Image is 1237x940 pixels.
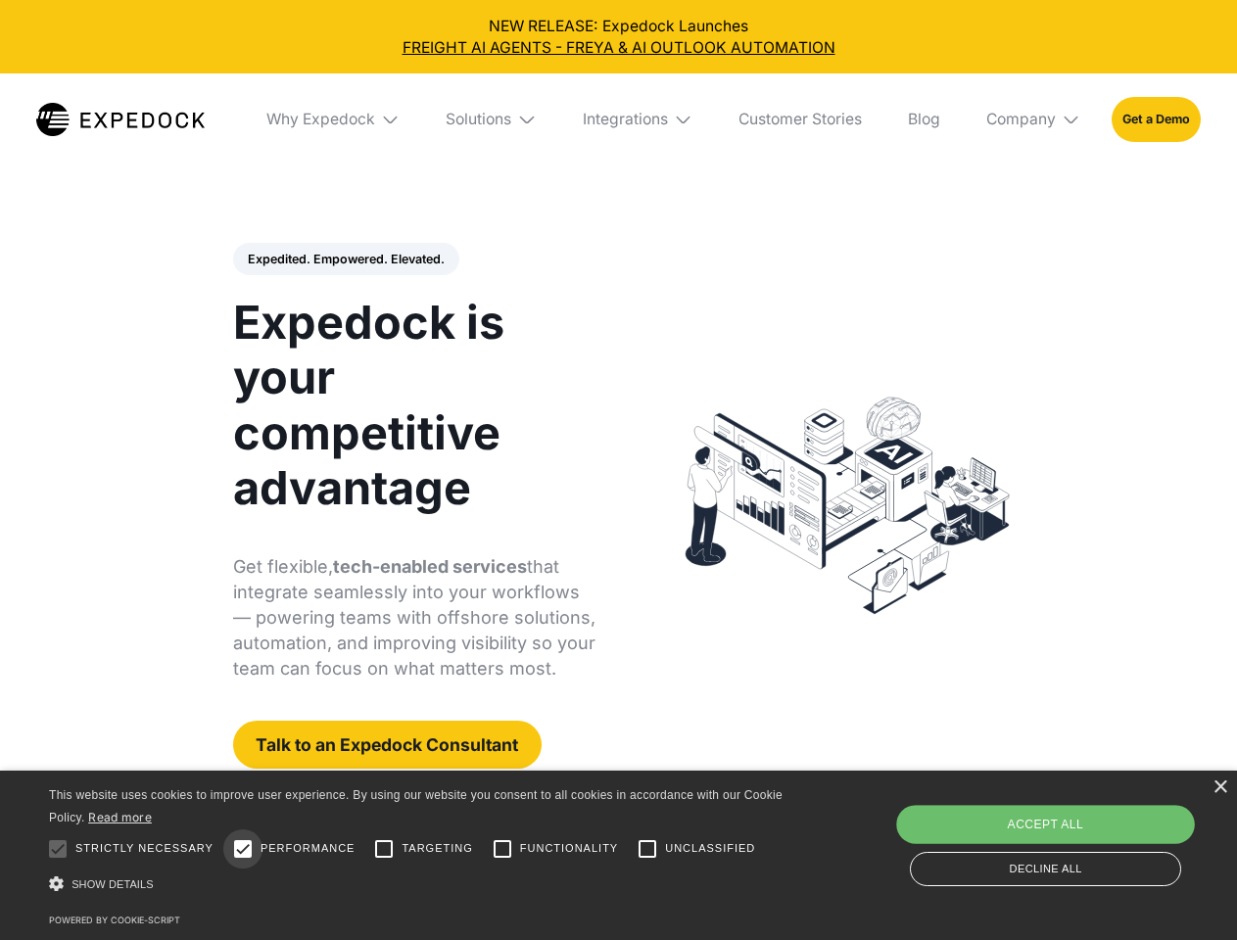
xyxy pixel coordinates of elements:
[49,871,789,898] div: Show details
[233,295,596,515] h1: Expedock is your competitive advantage
[567,73,708,165] div: Integrations
[49,915,180,925] a: Powered by cookie-script
[911,728,1237,940] iframe: Chat Widget
[266,110,375,129] div: Why Expedock
[1112,97,1201,141] a: Get a Demo
[49,788,783,824] span: This website uses cookies to improve user experience. By using our website you consent to all coo...
[251,73,415,165] div: Why Expedock
[233,554,596,681] p: Get flexible, that integrate seamlessly into your workflows — powering teams with offshore soluti...
[971,73,1096,165] div: Company
[16,37,1222,59] a: FREIGHT AI AGENTS - FREYA & AI OUTLOOK AUTOMATION
[892,73,955,165] a: Blog
[333,556,527,577] strong: tech-enabled services
[402,840,472,857] span: Targeting
[75,840,214,857] span: Strictly necessary
[88,810,152,824] a: Read more
[723,73,877,165] a: Customer Stories
[16,16,1222,59] div: NEW RELEASE: Expedock Launches
[71,878,154,890] span: Show details
[665,840,755,857] span: Unclassified
[431,73,552,165] div: Solutions
[233,721,542,769] a: Talk to an Expedock Consultant
[986,110,1056,129] div: Company
[446,110,511,129] div: Solutions
[583,110,668,129] div: Integrations
[261,840,356,857] span: Performance
[520,840,618,857] span: Functionality
[896,805,1194,844] div: Accept all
